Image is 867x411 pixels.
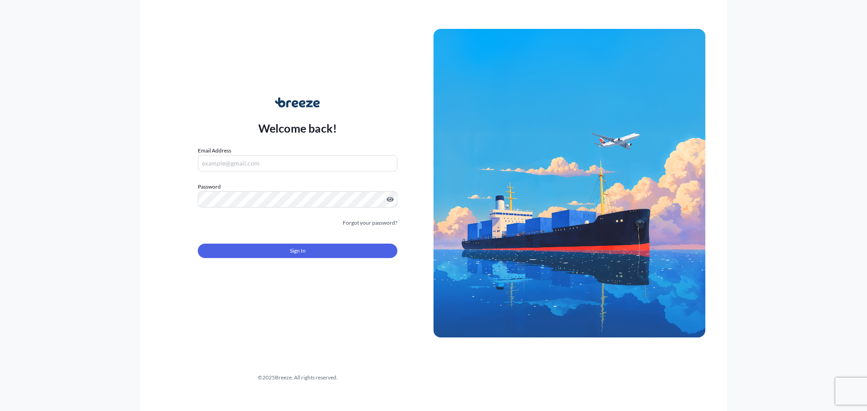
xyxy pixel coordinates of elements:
label: Password [198,182,397,191]
label: Email Address [198,146,231,155]
a: Forgot your password? [343,218,397,227]
p: Welcome back! [258,121,337,135]
button: Sign In [198,244,397,258]
input: example@gmail.com [198,155,397,171]
span: Sign In [290,246,306,255]
div: © 2025 Breeze. All rights reserved. [162,373,433,382]
button: Show password [387,196,394,203]
img: Ship illustration [433,29,705,337]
